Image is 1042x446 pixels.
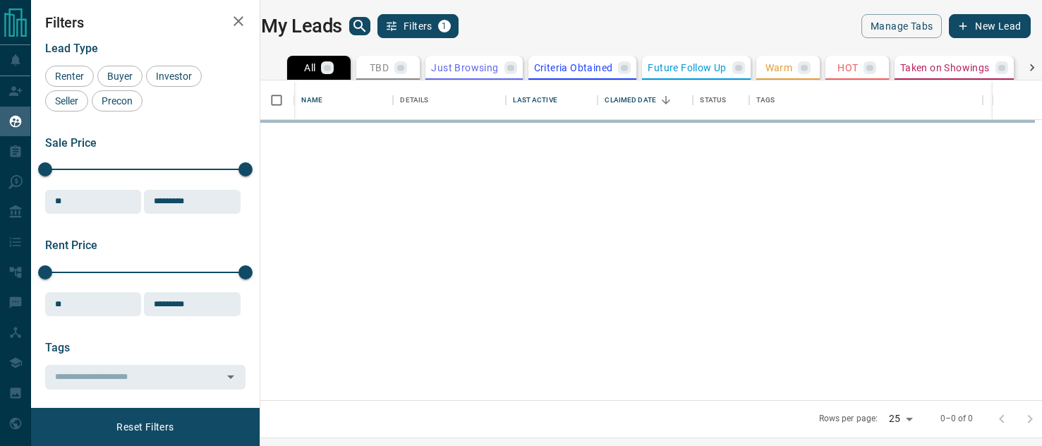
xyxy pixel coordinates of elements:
span: Sale Price [45,136,97,150]
button: Manage Tabs [861,14,942,38]
button: New Lead [949,14,1030,38]
div: Status [700,80,726,120]
div: Tags [749,80,983,120]
div: Details [400,80,428,120]
span: Buyer [102,71,138,82]
button: Open [221,367,241,387]
span: 1 [440,21,449,31]
p: 0–0 of 0 [940,413,974,425]
div: Name [294,80,393,120]
button: search button [349,17,370,35]
h1: My Leads [261,15,342,37]
div: 25 [883,409,917,429]
div: Claimed Date [605,80,656,120]
p: Criteria Obtained [534,63,613,73]
p: HOT [837,63,858,73]
p: All [304,63,315,73]
span: Lead Type [45,42,98,55]
div: Claimed Date [598,80,693,120]
span: Tags [45,341,70,354]
p: Taken on Showings [900,63,990,73]
button: Reset Filters [107,415,183,439]
div: Precon [92,90,143,111]
div: Tags [756,80,775,120]
span: Rent Price [45,239,97,252]
div: Last Active [513,80,557,120]
p: Warm [765,63,793,73]
p: Just Browsing [431,63,498,73]
div: Renter [45,66,94,87]
div: Seller [45,90,88,111]
p: Rows per page: [819,413,878,425]
div: Investor [146,66,202,87]
div: Last Active [506,80,598,120]
div: Name [301,80,322,120]
h2: Filters [45,14,246,31]
span: Precon [97,95,138,107]
div: Status [693,80,749,120]
div: Buyer [97,66,143,87]
span: Seller [50,95,83,107]
div: Details [393,80,506,120]
p: Future Follow Up [648,63,726,73]
button: Sort [656,90,676,110]
span: Renter [50,71,89,82]
span: Investor [151,71,197,82]
p: TBD [370,63,389,73]
button: Filters1 [377,14,459,38]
